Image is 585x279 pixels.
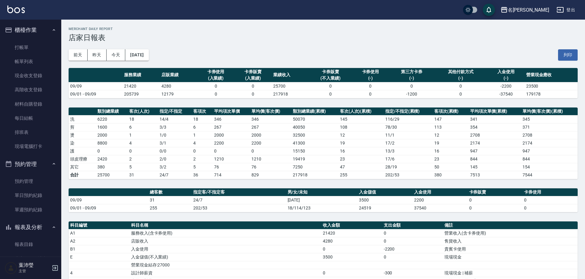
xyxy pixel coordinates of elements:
td: B1 [69,245,130,253]
td: 1 [192,131,213,139]
td: 205739 [123,90,160,98]
th: 平均項次單價(累積) [469,107,521,115]
td: 5 [192,163,213,171]
td: 6 [128,123,158,131]
td: 267 [213,123,250,131]
div: 卡券販賣 [236,69,270,75]
td: 23500 [525,82,578,90]
td: 4 [192,139,213,147]
td: 28 / 19 [384,163,433,171]
td: 18 [128,115,158,123]
td: 0 [352,82,389,90]
th: 卡券販賣 [468,188,523,196]
td: 2000 [213,131,250,139]
td: 營業現金結存:27000 [130,261,321,269]
th: 指定客/不指定客 [192,188,286,196]
a: 每日結帳 [2,111,59,125]
td: 2 [128,155,158,163]
td: 0 [234,82,272,90]
a: 預約管理 [2,174,59,188]
td: 服務收入(含卡券使用) [130,229,321,237]
td: 店販收入 [130,237,321,245]
td: 設計師薪資 [130,269,321,277]
td: 4 [69,269,130,277]
td: 24/7 [192,196,286,204]
td: 179178 [525,90,578,98]
td: 255 [148,204,192,212]
td: 108 [338,123,384,131]
div: 其他付款方式 [436,69,486,75]
td: 0 [192,147,213,155]
td: 0 [234,90,272,98]
td: 36 [192,171,213,179]
td: 341 [469,115,521,123]
td: 0 [389,82,434,90]
td: 2174 [521,139,578,147]
td: 1210 [213,155,250,163]
td: 844 [521,155,578,163]
a: 現場電腦打卡 [2,139,59,153]
th: 客次(人次)(累積) [338,107,384,115]
td: 0 [321,245,382,253]
td: A1 [69,229,130,237]
th: 營業現金應收 [525,68,578,82]
td: 0 [434,82,487,90]
td: 0 [382,237,443,245]
td: 23 [433,155,469,163]
td: 0 [352,90,389,98]
td: 0 [523,204,578,212]
th: 單均價(客次價) [250,107,291,115]
td: 0 / 0 [158,147,192,155]
table: a dense table [69,68,578,98]
td: 7250 [291,163,338,171]
td: 4 [128,139,158,147]
td: 合計 [69,171,96,179]
th: 總客數 [148,188,192,196]
td: -2200 [382,245,443,253]
td: 829 [250,171,291,179]
td: 5 [128,163,158,171]
div: (入業績) [236,75,270,81]
th: 客次(人次) [128,107,158,115]
td: -2200 [487,82,525,90]
a: 現金收支登錄 [2,69,59,83]
td: 4280 [160,82,197,90]
td: 8800 [96,139,128,147]
td: 113 [433,123,469,131]
td: 354 [469,123,521,131]
td: 380 [96,163,128,171]
td: E [69,253,130,261]
td: 3 / 3 [158,123,192,131]
td: 2420 [96,155,128,163]
td: 78 / 30 [384,123,433,131]
td: 2708 [469,131,521,139]
td: 18/114/123 [286,204,358,212]
td: 13 / 3 [384,147,433,155]
td: 267 [250,123,291,131]
button: 昨天 [88,49,107,61]
td: 345 [521,115,578,123]
td: 2 / 0 [158,155,192,163]
th: 支出金額 [382,221,443,229]
td: 2000 [250,131,291,139]
th: 入金使用 [413,188,468,196]
td: 3500 [357,196,413,204]
p: 主管 [19,268,50,274]
td: 25700 [272,82,309,90]
td: 2174 [469,139,521,147]
td: 2000 [96,131,128,139]
td: 147 [433,115,469,123]
td: 09/01 - 09/09 [69,204,148,212]
div: (-) [436,75,486,81]
div: 卡券販賣 [311,69,350,75]
th: 指定/不指定(累積) [384,107,433,115]
a: 排班表 [2,125,59,139]
td: 217918 [272,90,309,98]
td: 380 [433,171,469,179]
button: 前天 [69,49,88,61]
td: 0 [309,90,352,98]
th: 類別總業績 [96,107,128,115]
td: 2200 [413,196,468,204]
a: 店家區間累計表 [2,252,59,266]
td: 其它 [69,163,96,171]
